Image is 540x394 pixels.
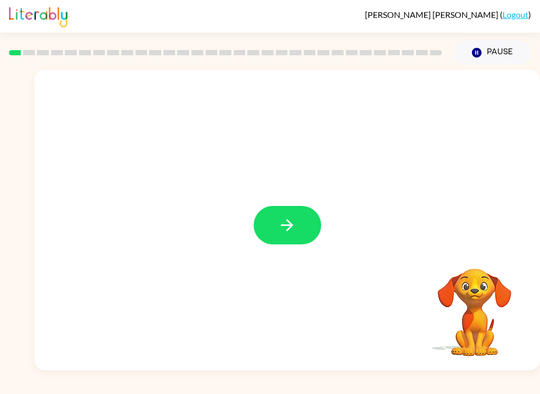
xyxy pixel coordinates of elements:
video: Your browser must support playing .mp4 files to use Literably. Please try using another browser. [422,252,527,358]
button: Pause [455,41,531,65]
img: Literably [9,4,67,27]
a: Logout [503,9,528,19]
span: [PERSON_NAME] [PERSON_NAME] [365,9,500,19]
div: ( ) [365,9,531,19]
